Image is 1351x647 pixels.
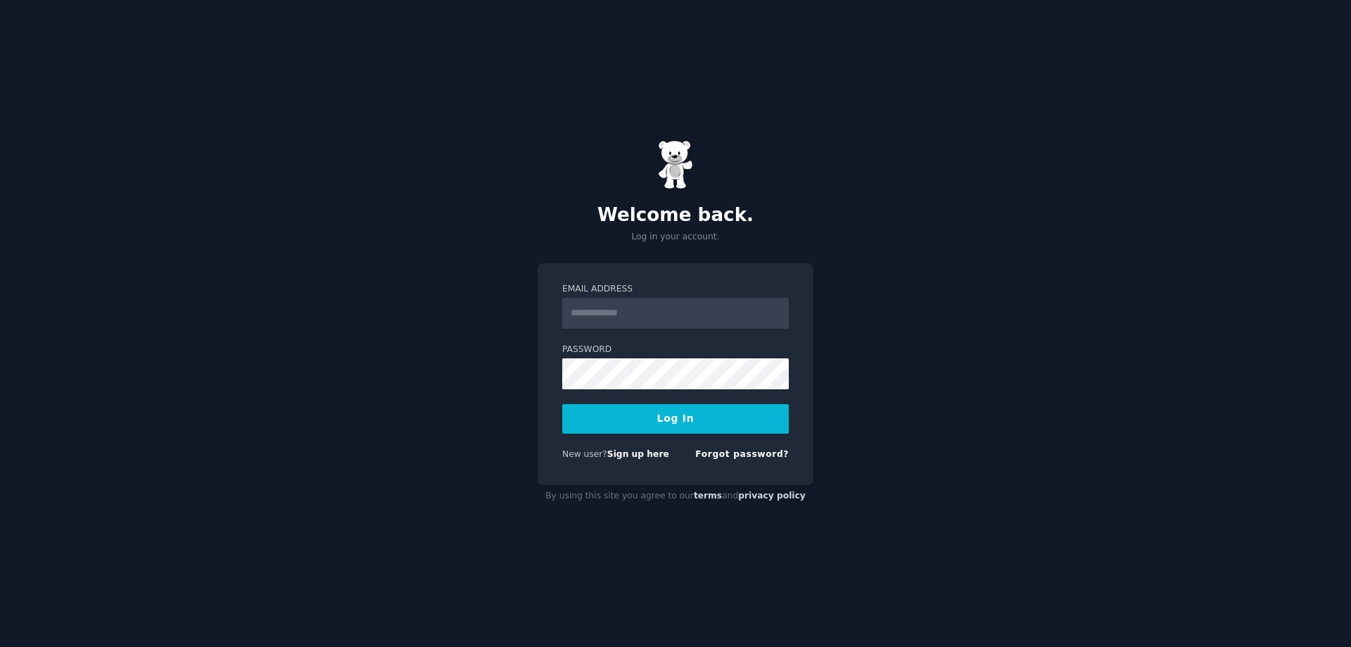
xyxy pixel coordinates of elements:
a: Sign up here [607,449,669,459]
a: terms [694,491,722,501]
button: Log In [562,404,789,434]
label: Password [562,344,789,356]
div: By using this site you agree to our and [538,485,813,508]
img: Gummy Bear [658,140,693,189]
label: Email Address [562,283,789,296]
p: Log in your account. [538,231,813,244]
a: Forgot password? [695,449,789,459]
span: New user? [562,449,607,459]
h2: Welcome back. [538,204,813,227]
a: privacy policy [738,491,806,501]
